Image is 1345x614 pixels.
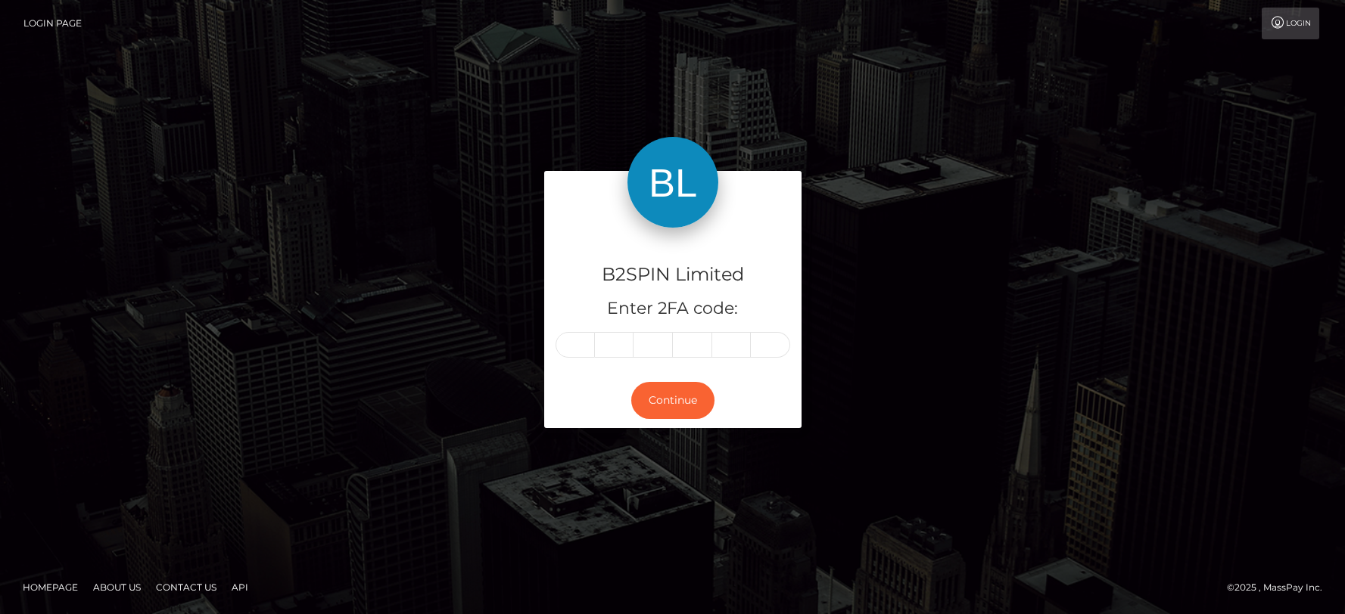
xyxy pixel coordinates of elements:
[17,575,84,599] a: Homepage
[87,575,147,599] a: About Us
[150,575,223,599] a: Contact Us
[23,8,82,39] a: Login Page
[556,297,790,321] h5: Enter 2FA code:
[627,137,718,228] img: B2SPIN Limited
[1227,579,1334,596] div: © 2025 , MassPay Inc.
[226,575,254,599] a: API
[1262,8,1319,39] a: Login
[631,382,715,419] button: Continue
[556,262,790,288] h4: B2SPIN Limited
